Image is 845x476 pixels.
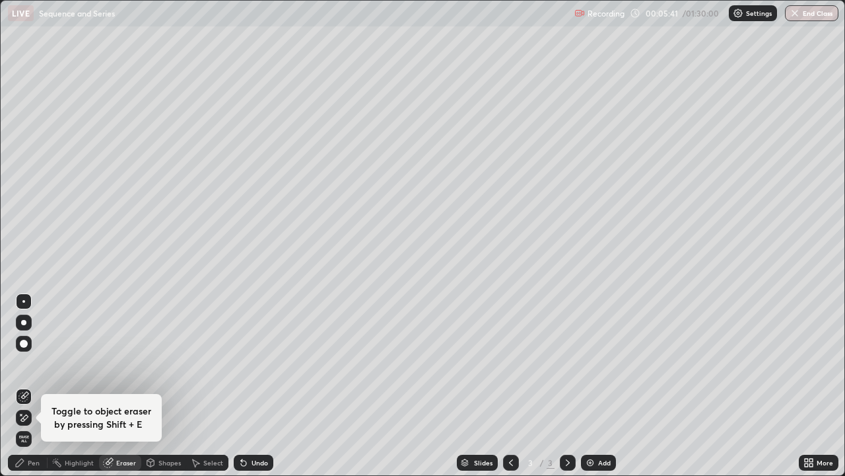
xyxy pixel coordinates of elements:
img: recording.375f2c34.svg [574,8,585,19]
img: class-settings-icons [733,8,743,19]
div: 3 [547,457,555,469]
div: Shapes [158,459,181,466]
div: Select [203,459,223,466]
p: Settings [746,10,772,17]
div: / [540,459,544,467]
p: Sequence and Series [39,8,115,19]
img: end-class-cross [790,8,800,19]
p: LIVE [12,8,30,19]
p: Recording [588,9,625,19]
h4: Toggle to object eraser by pressing Shift + E [51,405,151,431]
div: Highlight [65,459,94,466]
span: Erase all [17,435,31,443]
img: add-slide-button [585,457,595,468]
div: Add [598,459,611,466]
div: Slides [474,459,492,466]
div: Pen [28,459,40,466]
div: Undo [252,459,268,466]
div: Eraser [116,459,136,466]
div: 3 [524,459,537,467]
div: More [817,459,833,466]
button: End Class [785,5,838,21]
